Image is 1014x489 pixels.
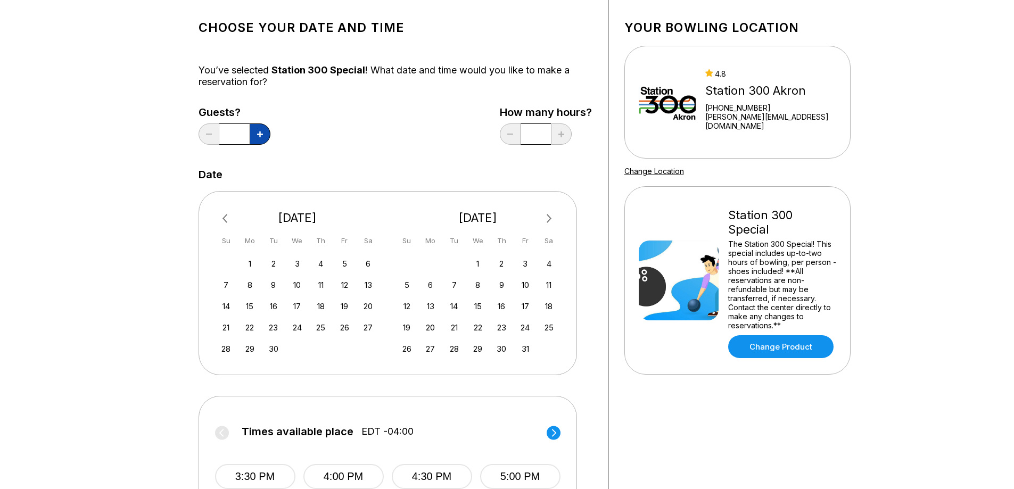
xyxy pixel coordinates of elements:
[423,278,438,292] div: Choose Monday, October 6th, 2025
[395,211,560,225] div: [DATE]
[243,320,257,335] div: Choose Monday, September 22nd, 2025
[400,342,414,356] div: Choose Sunday, October 26th, 2025
[447,234,461,248] div: Tu
[518,342,532,356] div: Choose Friday, October 31st, 2025
[480,464,560,489] button: 5:00 PM
[314,234,328,248] div: Th
[243,256,257,271] div: Choose Monday, September 1st, 2025
[361,278,375,292] div: Choose Saturday, September 13th, 2025
[266,299,281,313] div: Choose Tuesday, September 16th, 2025
[400,299,414,313] div: Choose Sunday, October 12th, 2025
[518,278,532,292] div: Choose Friday, October 10th, 2025
[314,320,328,335] div: Choose Thursday, September 25th, 2025
[624,167,684,176] a: Change Location
[471,299,485,313] div: Choose Wednesday, October 15th, 2025
[542,234,556,248] div: Sa
[728,239,836,330] div: The Station 300 Special! This special includes up-to-two hours of bowling, per person - shoes inc...
[624,20,851,35] h1: Your bowling location
[290,299,304,313] div: Choose Wednesday, September 17th, 2025
[542,320,556,335] div: Choose Saturday, October 25th, 2025
[542,299,556,313] div: Choose Saturday, October 18th, 2025
[639,241,719,320] img: Station 300 Special
[447,278,461,292] div: Choose Tuesday, October 7th, 2025
[361,234,375,248] div: Sa
[639,62,696,142] img: Station 300 Akron
[447,342,461,356] div: Choose Tuesday, October 28th, 2025
[500,106,592,118] label: How many hours?
[243,278,257,292] div: Choose Monday, September 8th, 2025
[199,20,592,35] h1: Choose your Date and time
[243,342,257,356] div: Choose Monday, September 29th, 2025
[494,320,509,335] div: Choose Thursday, October 23rd, 2025
[728,208,836,237] div: Station 300 Special
[494,278,509,292] div: Choose Thursday, October 9th, 2025
[219,278,233,292] div: Choose Sunday, September 7th, 2025
[303,464,384,489] button: 4:00 PM
[705,112,836,130] a: [PERSON_NAME][EMAIL_ADDRESS][DOMAIN_NAME]
[199,169,222,180] label: Date
[314,256,328,271] div: Choose Thursday, September 4th, 2025
[542,278,556,292] div: Choose Saturday, October 11th, 2025
[219,320,233,335] div: Choose Sunday, September 21st, 2025
[199,106,270,118] label: Guests?
[705,84,836,98] div: Station 300 Akron
[400,278,414,292] div: Choose Sunday, October 5th, 2025
[337,278,352,292] div: Choose Friday, September 12th, 2025
[290,278,304,292] div: Choose Wednesday, September 10th, 2025
[471,256,485,271] div: Choose Wednesday, October 1st, 2025
[218,255,377,356] div: month 2025-09
[337,234,352,248] div: Fr
[337,256,352,271] div: Choose Friday, September 5th, 2025
[199,64,592,88] div: You’ve selected ! What date and time would you like to make a reservation for?
[215,211,380,225] div: [DATE]
[337,320,352,335] div: Choose Friday, September 26th, 2025
[266,342,281,356] div: Choose Tuesday, September 30th, 2025
[266,234,281,248] div: Tu
[243,299,257,313] div: Choose Monday, September 15th, 2025
[392,464,472,489] button: 4:30 PM
[494,299,509,313] div: Choose Thursday, October 16th, 2025
[218,210,235,227] button: Previous Month
[542,256,556,271] div: Choose Saturday, October 4th, 2025
[242,426,353,437] span: Times available place
[266,320,281,335] div: Choose Tuesday, September 23rd, 2025
[271,64,365,76] span: Station 300 Special
[266,278,281,292] div: Choose Tuesday, September 9th, 2025
[361,426,414,437] span: EDT -04:00
[337,299,352,313] div: Choose Friday, September 19th, 2025
[361,320,375,335] div: Choose Saturday, September 27th, 2025
[423,299,438,313] div: Choose Monday, October 13th, 2025
[541,210,558,227] button: Next Month
[290,320,304,335] div: Choose Wednesday, September 24th, 2025
[219,299,233,313] div: Choose Sunday, September 14th, 2025
[215,464,295,489] button: 3:30 PM
[266,256,281,271] div: Choose Tuesday, September 2nd, 2025
[728,335,834,358] a: Change Product
[705,103,836,112] div: [PHONE_NUMBER]
[423,320,438,335] div: Choose Monday, October 20th, 2025
[361,299,375,313] div: Choose Saturday, September 20th, 2025
[518,320,532,335] div: Choose Friday, October 24th, 2025
[518,299,532,313] div: Choose Friday, October 17th, 2025
[290,256,304,271] div: Choose Wednesday, September 3rd, 2025
[447,320,461,335] div: Choose Tuesday, October 21st, 2025
[398,255,558,356] div: month 2025-10
[290,234,304,248] div: We
[361,256,375,271] div: Choose Saturday, September 6th, 2025
[400,320,414,335] div: Choose Sunday, October 19th, 2025
[518,256,532,271] div: Choose Friday, October 3rd, 2025
[705,69,836,78] div: 4.8
[243,234,257,248] div: Mo
[494,234,509,248] div: Th
[494,342,509,356] div: Choose Thursday, October 30th, 2025
[400,234,414,248] div: Su
[314,299,328,313] div: Choose Thursday, September 18th, 2025
[219,234,233,248] div: Su
[471,320,485,335] div: Choose Wednesday, October 22nd, 2025
[314,278,328,292] div: Choose Thursday, September 11th, 2025
[447,299,461,313] div: Choose Tuesday, October 14th, 2025
[471,342,485,356] div: Choose Wednesday, October 29th, 2025
[423,234,438,248] div: Mo
[219,342,233,356] div: Choose Sunday, September 28th, 2025
[494,256,509,271] div: Choose Thursday, October 2nd, 2025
